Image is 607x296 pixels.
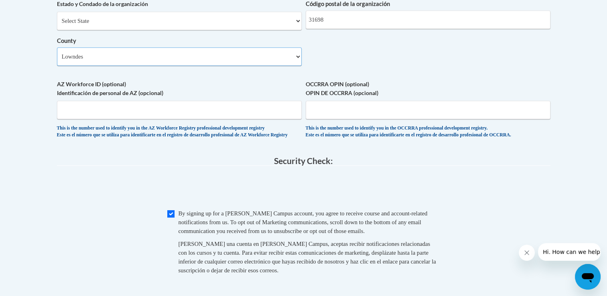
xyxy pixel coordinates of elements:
iframe: Button to launch messaging window [575,264,601,290]
iframe: reCAPTCHA [243,174,365,205]
label: AZ Workforce ID (optional) Identificación de personal de AZ (opcional) [57,80,302,97]
label: County [57,36,302,45]
span: [PERSON_NAME] una cuenta en [PERSON_NAME] Campus, aceptas recibir notificaciones relacionadas con... [179,241,436,274]
label: OCCRRA OPIN (optional) OPIN DE OCCRRA (opcional) [306,80,550,97]
input: Metadata input [306,10,550,29]
div: This is the number used to identify you in the OCCRRA professional development registry. Este es ... [306,125,550,138]
iframe: Message from company [538,243,601,261]
div: This is the number used to identify you in the AZ Workforce Registry professional development reg... [57,125,302,138]
span: Hi. How can we help? [5,6,65,12]
span: By signing up for a [PERSON_NAME] Campus account, you agree to receive course and account-related... [179,210,428,234]
span: Security Check: [274,156,333,166]
iframe: Close message [519,245,535,261]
